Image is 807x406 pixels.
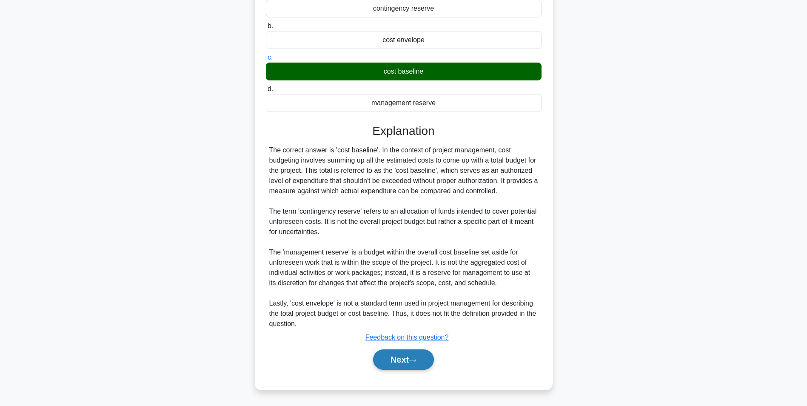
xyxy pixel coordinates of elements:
span: c. [268,54,273,61]
span: d. [268,85,273,92]
div: cost baseline [266,63,542,80]
span: b. [268,22,273,29]
div: The correct answer is 'cost baseline'. In the context of project management, cost budgeting invol... [269,145,538,329]
button: Next [373,349,434,370]
a: Feedback on this question? [365,334,449,341]
div: cost envelope [266,31,542,49]
h3: Explanation [271,124,536,138]
div: management reserve [266,94,542,112]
